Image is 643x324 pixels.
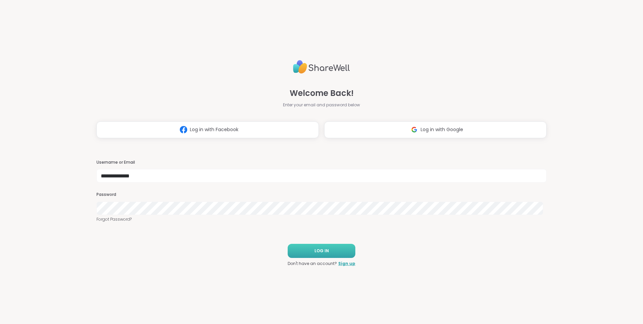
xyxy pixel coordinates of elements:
[96,216,547,222] a: Forgot Password?
[288,261,337,267] span: Don't have an account?
[96,160,547,165] h3: Username or Email
[293,57,350,76] img: ShareWell Logo
[190,126,238,133] span: Log in with Facebook
[96,121,319,138] button: Log in with Facebook
[421,126,463,133] span: Log in with Google
[290,87,354,99] span: Welcome Back!
[314,248,329,254] span: LOG IN
[177,123,190,136] img: ShareWell Logomark
[324,121,547,138] button: Log in with Google
[288,244,355,258] button: LOG IN
[96,192,547,198] h3: Password
[338,261,355,267] a: Sign up
[283,102,360,108] span: Enter your email and password below
[408,123,421,136] img: ShareWell Logomark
